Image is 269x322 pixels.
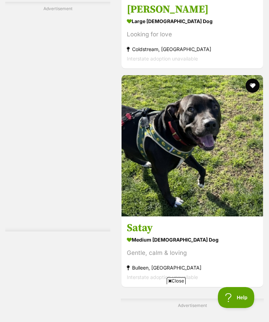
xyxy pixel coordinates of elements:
h3: Satay [127,222,258,235]
div: Advertisement [5,2,110,231]
strong: medium [DEMOGRAPHIC_DATA] Dog [127,235,258,245]
iframe: Advertisement [7,287,262,319]
span: Close [167,277,186,284]
h3: [PERSON_NAME] [127,3,258,16]
div: Looking for love [127,30,258,39]
strong: Coldstream, [GEOGRAPHIC_DATA] [127,44,258,54]
img: Satay - Labrador Retriever x Staffordshire Bull Terrier Dog [122,75,263,216]
span: Interstate adoption unavailable [127,274,198,280]
a: Satay medium [DEMOGRAPHIC_DATA] Dog Gentle, calm & loving Bulleen, [GEOGRAPHIC_DATA] Interstate a... [122,216,263,287]
strong: large [DEMOGRAPHIC_DATA] Dog [127,16,258,26]
strong: Bulleen, [GEOGRAPHIC_DATA] [127,263,258,273]
div: Gentle, calm & loving [127,249,258,258]
iframe: Help Scout Beacon - Open [218,287,255,308]
span: Interstate adoption unavailable [127,56,198,62]
iframe: Advertisement [30,15,86,224]
button: favourite [246,79,260,93]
